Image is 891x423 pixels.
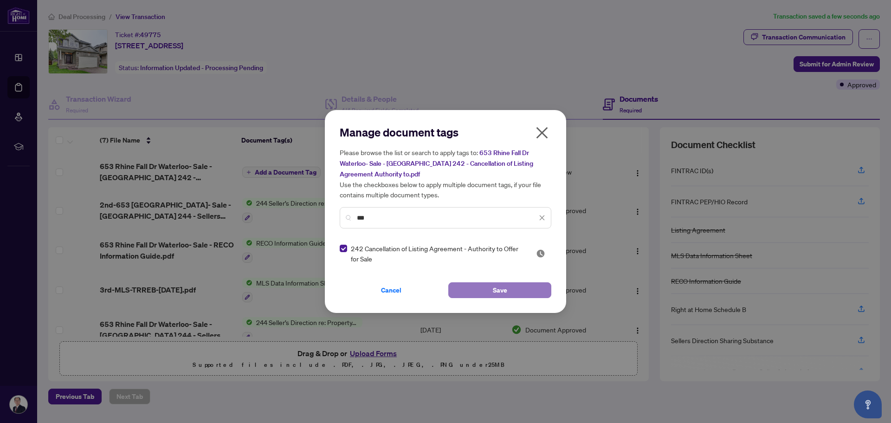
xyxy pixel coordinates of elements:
[536,249,545,258] img: status
[539,215,545,221] span: close
[448,282,551,298] button: Save
[854,390,882,418] button: Open asap
[340,147,551,200] h5: Please browse the list or search to apply tags to: Use the checkboxes below to apply multiple doc...
[340,149,533,178] span: 653 Rhine Fall Dr Waterloo- Sale - [GEOGRAPHIC_DATA] 242 - Cancellation of Listing Agreement Auth...
[340,125,551,140] h2: Manage document tags
[381,283,401,298] span: Cancel
[536,249,545,258] span: Pending Review
[493,283,507,298] span: Save
[535,125,549,140] span: close
[351,243,525,264] span: 242 Cancellation of Listing Agreement - Authority to Offer for Sale
[340,282,443,298] button: Cancel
